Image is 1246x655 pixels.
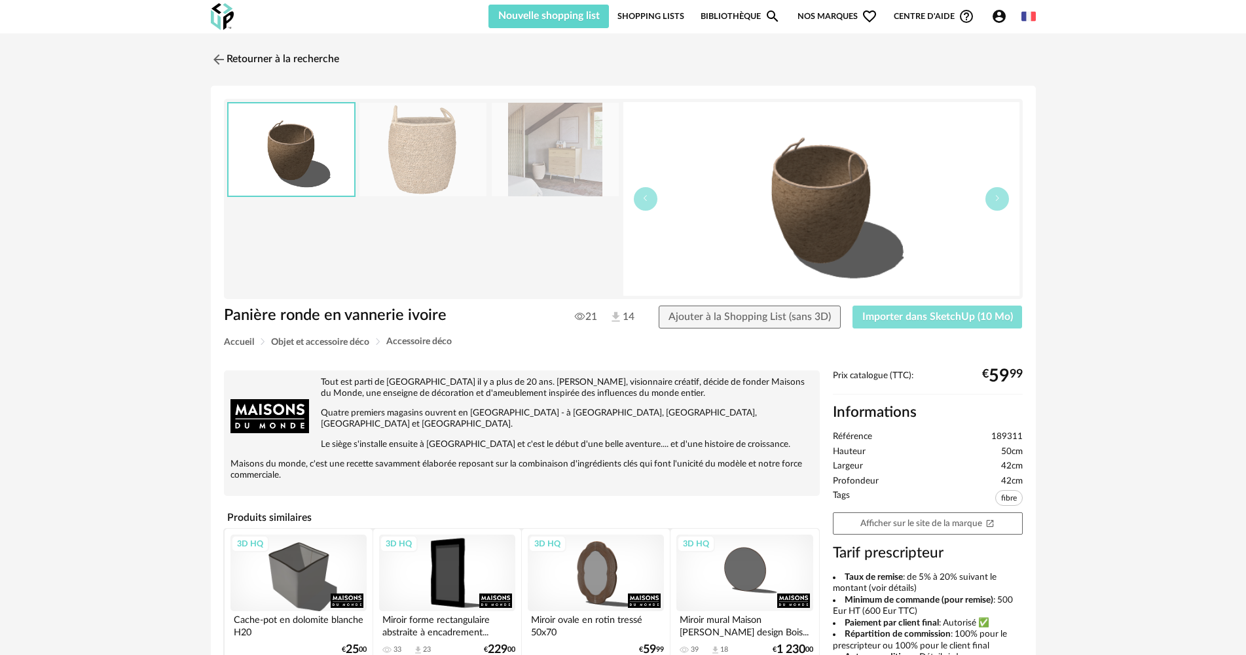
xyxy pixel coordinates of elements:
[1021,9,1036,24] img: fr
[833,544,1023,563] h3: Tarif prescripteur
[991,9,1007,24] span: Account Circle icon
[852,306,1023,329] button: Importer dans SketchUp (10 Mo)
[677,535,715,552] div: 3D HQ
[271,338,369,347] span: Objet et accessoire déco
[394,645,401,654] div: 33
[211,52,227,67] img: svg+xml;base64,PHN2ZyB3aWR0aD0iMjQiIGhlaWdodD0iMjQiIHZpZXdCb3g9IjAgMCAyNCAyNCIgZmlsbD0ibm9uZSIgeG...
[991,9,1013,24] span: Account Circle icon
[230,611,367,637] div: Cache-pot en dolomite blanche H20
[659,306,841,329] button: Ajouter à la Shopping List (sans 3D)
[643,645,656,654] span: 59
[773,645,813,654] div: € 00
[989,371,1010,381] span: 59
[833,629,1023,652] li: : 100% pour le prescripteur ou 100% pour le client final
[701,5,780,28] a: BibliothèqueMagnify icon
[342,645,367,654] div: € 00
[833,595,1023,618] li: : 500 Eur HT (600 Eur TTC)
[231,535,269,552] div: 3D HQ
[691,645,699,654] div: 39
[230,377,309,455] img: brand logo
[676,611,813,637] div: Miroir mural Maison [PERSON_NAME] design Bois...
[528,535,566,552] div: 3D HQ
[833,403,1023,422] h2: Informations
[211,45,339,74] a: Retourner à la recherche
[617,5,684,28] a: Shopping Lists
[386,337,452,346] span: Accessoire déco
[991,431,1023,443] span: 189311
[623,102,1019,296] img: thumbnail.png
[1001,476,1023,487] span: 42cm
[777,645,805,654] span: 1 230
[845,629,951,639] b: Répartition de commission
[413,645,423,655] span: Download icon
[833,431,872,443] span: Référence
[833,446,866,458] span: Hauteur
[498,10,600,21] span: Nouvelle shopping list
[575,310,597,323] span: 21
[230,439,813,450] p: Le siège s'installe ensuite à [GEOGRAPHIC_DATA] et c'est le début d'une belle aventure.... et d'u...
[224,337,1023,347] div: Breadcrumb
[230,377,813,399] p: Tout est parti de [GEOGRAPHIC_DATA] il y a plus de 20 ans. [PERSON_NAME], visionnaire créatif, dé...
[379,611,515,637] div: Miroir forme rectangulaire abstraite à encadrement...
[609,310,634,325] span: 14
[224,508,820,527] h4: Produits similaires
[894,9,974,24] span: Centre d'aideHelp Circle Outline icon
[862,9,877,24] span: Heart Outline icon
[492,103,619,196] img: paniere-ronde-en-vannerie-ivoire-1000-16-14-189311_9.jpg
[862,311,1013,322] span: Importer dans SketchUp (10 Mo)
[346,645,359,654] span: 25
[833,572,1023,595] li: : de 5% à 20% suivant le montant (voir détails)
[982,371,1023,381] div: € 99
[528,611,664,637] div: Miroir ovale en rotin tressé 50x70
[230,408,813,430] p: Quatre premiers magasins ouvrent en [GEOGRAPHIC_DATA] - à [GEOGRAPHIC_DATA], [GEOGRAPHIC_DATA], [...
[211,3,234,30] img: OXP
[224,306,549,326] h1: Panière ronde en vannerie ivoire
[639,645,664,654] div: € 99
[669,311,831,322] span: Ajouter à la Shopping List (sans 3D)
[833,618,1023,629] li: : Autorisé ✅
[797,5,877,28] span: Nos marques
[484,645,515,654] div: € 00
[488,645,507,654] span: 229
[710,645,720,655] span: Download icon
[1001,446,1023,458] span: 50cm
[609,310,623,324] img: Téléchargements
[959,9,974,24] span: Help Circle Outline icon
[423,645,431,654] div: 23
[833,370,1023,395] div: Prix catalogue (TTC):
[833,461,863,472] span: Largeur
[720,645,728,654] div: 18
[845,573,903,582] b: Taux de remise
[229,103,354,196] img: thumbnail.png
[765,9,780,24] span: Magnify icon
[380,535,418,552] div: 3D HQ
[995,490,1023,506] span: fibre
[488,5,610,28] button: Nouvelle shopping list
[1001,461,1023,472] span: 42cm
[845,618,939,628] b: Paiement par client final
[833,490,850,509] span: Tags
[833,512,1023,535] a: Afficher sur le site de la marqueOpen In New icon
[845,595,993,605] b: Minimum de commande (pour remise)
[985,518,995,527] span: Open In New icon
[230,459,813,481] p: Maisons du monde, c'est une recette savamment élaborée reposant sur la combinaison d'ingrédients ...
[833,476,879,487] span: Profondeur
[224,338,254,347] span: Accueil
[359,103,486,196] img: paniere-ronde-en-vannerie-ivoire-1000-16-14-189311_1.jpg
